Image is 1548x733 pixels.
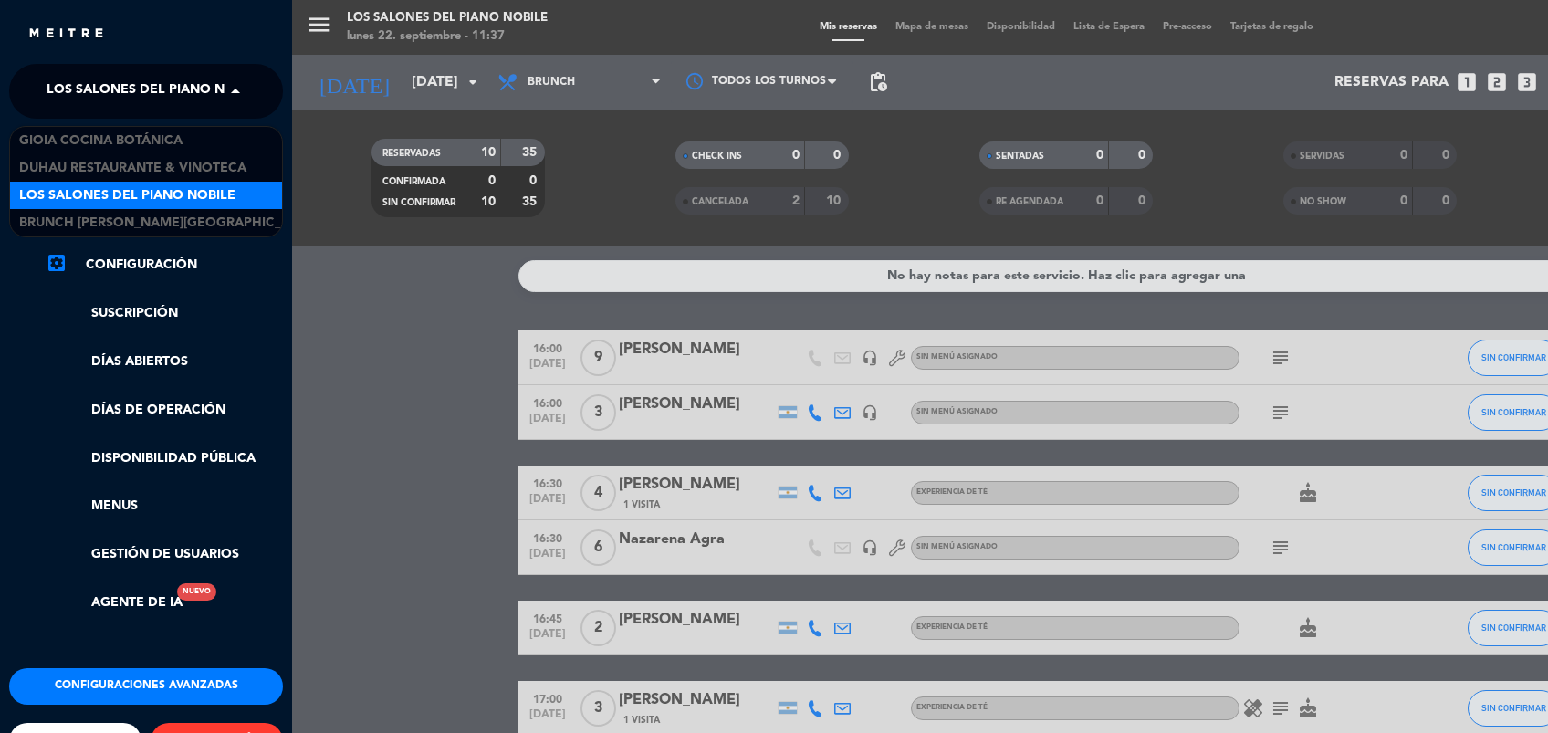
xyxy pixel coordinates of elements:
[19,185,235,206] span: Los Salones del Piano Nobile
[19,213,424,234] span: Brunch [PERSON_NAME][GEOGRAPHIC_DATA][PERSON_NAME]
[46,496,283,517] a: Menus
[46,448,283,469] a: Disponibilidad pública
[9,668,283,705] button: Configuraciones avanzadas
[46,252,68,274] i: settings_applications
[27,27,105,41] img: MEITRE
[46,254,283,276] a: Configuración
[46,351,283,372] a: Días abiertos
[46,544,283,565] a: Gestión de usuarios
[177,583,216,601] div: Nuevo
[46,400,283,421] a: Días de Operación
[46,592,183,613] a: Agente de IANuevo
[47,72,263,110] span: Los Salones del Piano Nobile
[19,158,246,179] span: Duhau Restaurante & Vinoteca
[19,131,183,152] span: Gioia Cocina Botánica
[46,303,283,324] a: Suscripción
